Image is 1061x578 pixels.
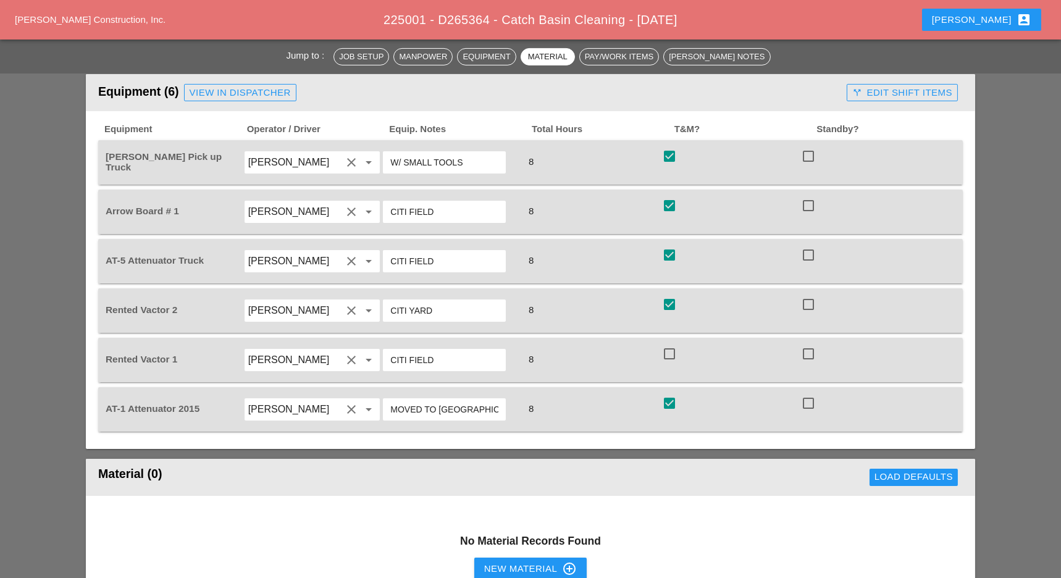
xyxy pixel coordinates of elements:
span: AT-5 Attenuator Truck [106,255,204,266]
input: Equip. Notes [390,202,498,222]
button: [PERSON_NAME] [922,9,1041,31]
div: Edit Shift Items [852,86,952,100]
button: Manpower [393,48,453,65]
span: 8 [524,304,539,315]
div: Equipment (6) [98,80,842,105]
span: Rented Vactor 2 [106,304,177,315]
i: arrow_drop_down [361,402,376,417]
button: [PERSON_NAME] Notes [663,48,770,65]
h3: No Material Records Found [98,533,963,549]
i: clear [344,155,359,170]
i: clear [344,353,359,367]
div: Job Setup [339,51,384,63]
i: control_point [562,561,577,576]
div: Material (0) [98,465,513,490]
div: Manpower [399,51,447,63]
span: Equipment [103,122,246,136]
button: Load Defaults [870,469,958,486]
i: clear [344,204,359,219]
i: account_box [1017,12,1031,27]
input: Nick Mattheos [248,350,342,370]
div: [PERSON_NAME] [932,12,1031,27]
button: Equipment [457,48,516,65]
i: arrow_drop_down [361,303,376,318]
button: Job Setup [333,48,389,65]
span: Jump to : [286,50,329,61]
a: View in Dispatcher [184,84,296,101]
span: Total Hours [530,122,673,136]
input: Miguel Fernandes [248,153,342,172]
div: Equipment [463,51,510,63]
span: AT-1 Attenuator 2015 [106,403,199,414]
i: call_split [852,88,862,98]
input: Anthony DeGeorge [248,400,342,419]
div: [PERSON_NAME] Notes [669,51,765,63]
span: Rented Vactor 1 [106,354,177,364]
div: View in Dispatcher [190,86,291,100]
span: Standby? [815,122,958,136]
span: Arrow Board # 1 [106,206,179,216]
input: Joseph Hill [248,251,342,271]
span: 8 [524,255,539,266]
div: Load Defaults [874,470,953,484]
button: Edit Shift Items [847,84,958,101]
input: Equip. Notes [390,301,498,320]
input: Equip. Notes [390,251,498,271]
span: Operator / Driver [246,122,388,136]
span: T&M? [673,122,816,136]
span: 8 [524,206,539,216]
div: Material [526,51,569,63]
span: 8 [524,156,539,167]
i: clear [344,303,359,318]
i: arrow_drop_down [361,254,376,269]
input: Equip. Notes [390,400,498,419]
button: Pay/Work Items [579,48,659,65]
button: Material [521,48,575,65]
i: arrow_drop_down [361,155,376,170]
span: 225001 - D265364 - Catch Basin Cleaning - [DATE] [384,13,677,27]
div: New Material [484,561,577,576]
div: Pay/Work Items [585,51,653,63]
i: clear [344,254,359,269]
a: [PERSON_NAME] Construction, Inc. [15,14,166,25]
input: Equip. Notes [390,153,498,172]
span: [PERSON_NAME] Pick up Truck [106,151,222,172]
input: Equip. Notes [390,350,498,370]
i: arrow_drop_down [361,353,376,367]
i: arrow_drop_down [361,204,376,219]
input: Miguel Fernandes [248,202,342,222]
input: Jose Ventura [248,301,342,320]
i: clear [344,402,359,417]
span: 8 [524,403,539,414]
span: 8 [524,354,539,364]
span: Equip. Notes [388,122,530,136]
